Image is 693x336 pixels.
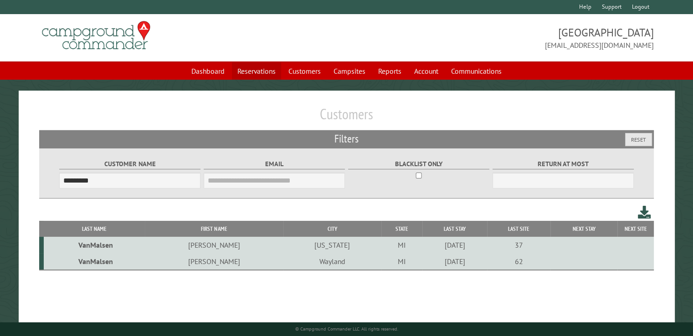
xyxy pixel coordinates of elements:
[381,253,423,270] td: MI
[487,253,550,270] td: 62
[44,237,145,253] td: VanMalsen
[283,62,326,80] a: Customers
[487,237,550,253] td: 37
[493,159,634,169] label: Return at most
[638,204,651,221] a: Download this customer list (.csv)
[381,237,423,253] td: MI
[145,237,283,253] td: [PERSON_NAME]
[283,253,381,270] td: Wayland
[424,257,486,266] div: [DATE]
[617,221,654,237] th: Next Site
[487,221,550,237] th: Last Site
[232,62,281,80] a: Reservations
[283,237,381,253] td: [US_STATE]
[424,240,486,249] div: [DATE]
[422,221,487,237] th: Last Stay
[328,62,371,80] a: Campsites
[59,159,201,169] label: Customer Name
[347,25,654,51] span: [GEOGRAPHIC_DATA] [EMAIL_ADDRESS][DOMAIN_NAME]
[283,221,381,237] th: City
[446,62,507,80] a: Communications
[39,105,654,130] h1: Customers
[204,159,345,169] label: Email
[625,133,652,146] button: Reset
[409,62,444,80] a: Account
[381,221,423,237] th: State
[39,130,654,148] h2: Filters
[44,221,145,237] th: Last Name
[295,326,398,332] small: © Campground Commander LLC. All rights reserved.
[186,62,230,80] a: Dashboard
[550,221,617,237] th: Next Stay
[145,253,283,270] td: [PERSON_NAME]
[373,62,407,80] a: Reports
[39,18,153,53] img: Campground Commander
[44,253,145,270] td: VanMalsen
[348,159,490,169] label: Blacklist only
[145,221,283,237] th: First Name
